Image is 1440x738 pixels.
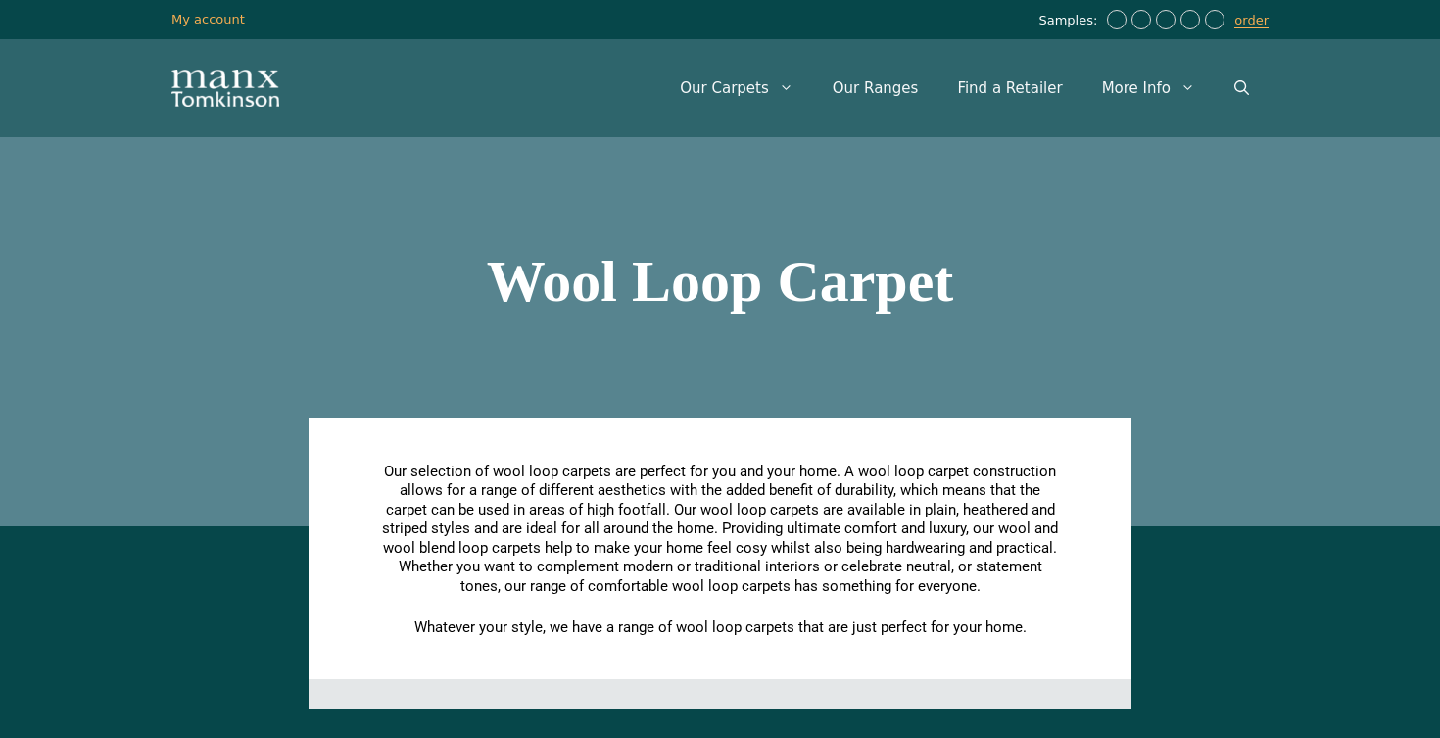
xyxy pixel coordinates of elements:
a: order [1234,13,1269,28]
a: Our Carpets [660,59,813,118]
a: My account [171,12,245,26]
nav: Primary [660,59,1269,118]
p: Our selection of wool loop carpets are perfect for you and your home. A wool loop carpet construc... [382,463,1058,597]
a: Open Search Bar [1215,59,1269,118]
a: More Info [1082,59,1215,118]
a: Our Ranges [813,59,938,118]
img: Manx Tomkinson [171,70,279,107]
a: Find a Retailer [937,59,1081,118]
h1: Wool Loop Carpet [171,252,1269,311]
span: Samples: [1038,13,1102,29]
p: Whatever your style, we have a range of wool loop carpets that are just perfect for your home. [382,618,1058,638]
